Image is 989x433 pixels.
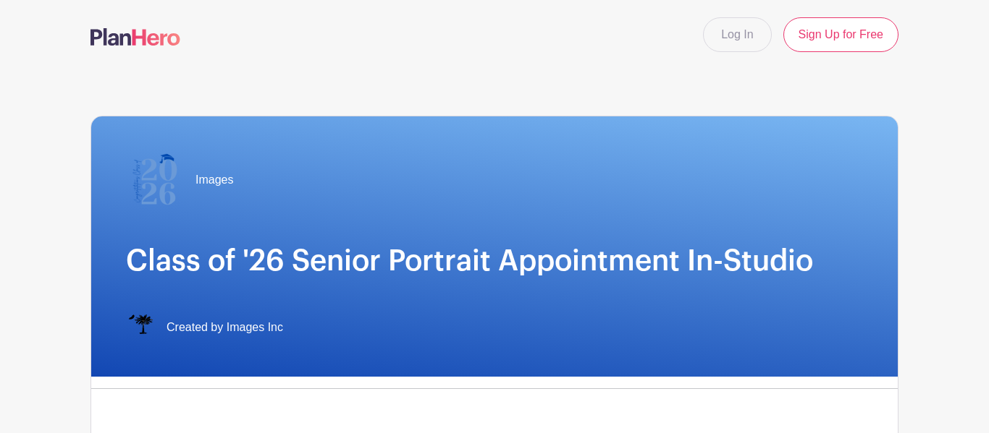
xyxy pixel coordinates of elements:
span: Created by Images Inc [167,319,283,336]
img: IMAGES%20logo%20transparenT%20PNG%20s.png [126,313,155,342]
a: Sign Up for Free [783,17,898,52]
span: Images [195,171,233,189]
h1: Class of '26 Senior Portrait Appointment In-Studio [126,244,863,278]
a: Log In [703,17,771,52]
img: 2026%20logo%20(2).png [126,151,184,209]
img: logo-507f7623f17ff9eddc593b1ce0a138ce2505c220e1c5a4e2b4648c50719b7d32.svg [91,28,180,46]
